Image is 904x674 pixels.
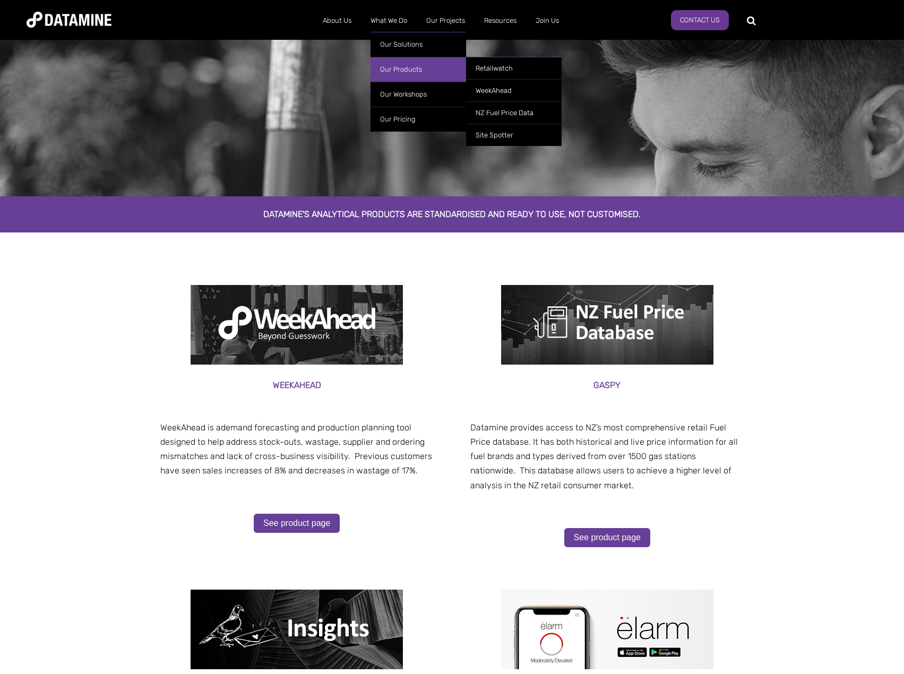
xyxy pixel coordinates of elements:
img: weekahead product page2 [191,285,403,365]
a: See product page [254,514,340,533]
a: NZ Fuel Price Data [466,101,562,124]
a: WeekAhead [466,79,562,101]
a: Our Products [371,57,466,82]
a: About Us [313,7,361,34]
a: See product page [564,528,650,547]
a: Our Workshops [371,82,466,107]
a: Our Projects [417,7,475,34]
h3: Gaspy [470,378,744,392]
a: Join Us [526,7,569,34]
p: demand forecasting and production planning tool designed to help address stock-outs, wastage, sup... [160,420,434,478]
span: WeekAhead is a [160,422,221,433]
span: our platform [160,403,209,413]
a: Our Solutions [371,32,466,57]
a: Contact Us [671,10,729,30]
a: Site Spotter [466,124,562,146]
span: Product page [150,235,202,245]
h3: Weekahead [160,378,434,392]
img: Insights product page [191,590,403,669]
img: Image for website 400 x 150 [501,590,713,669]
img: Datamine [27,12,111,28]
img: NZ fuel price logo of petrol pump, Gaspy product page1 [501,285,713,365]
a: What We Do [361,7,417,34]
span: Datamine provides access to NZ’s most comprehensive retail Fuel Price database. It has both histo... [470,422,738,490]
a: Our Pricing [371,107,466,132]
h2: Datamine's analytical products are standardised and ready to use, not customised. [150,210,755,219]
a: Resources [475,7,526,34]
a: Retailwatch [466,57,562,79]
